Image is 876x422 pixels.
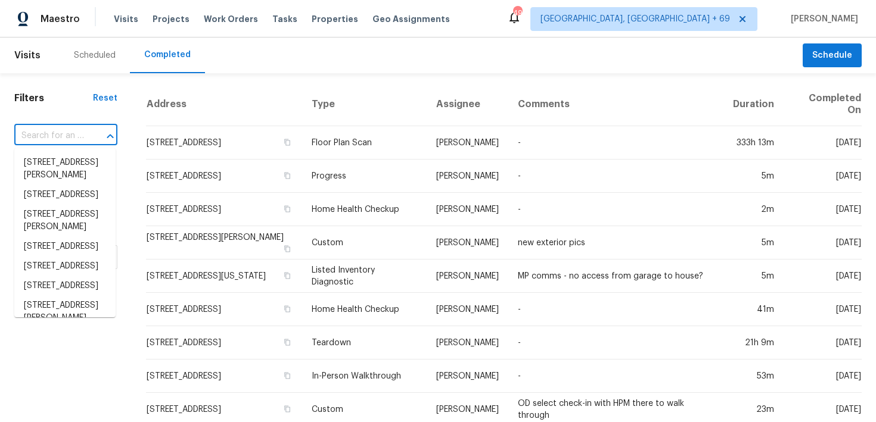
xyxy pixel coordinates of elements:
[153,13,190,25] span: Projects
[14,42,41,68] span: Visits
[812,48,852,63] span: Schedule
[14,257,116,276] li: [STREET_ADDRESS]
[312,13,358,25] span: Properties
[204,13,258,25] span: Work Orders
[282,404,293,414] button: Copy Address
[784,293,862,326] td: [DATE]
[146,83,302,126] th: Address
[93,92,117,104] div: Reset
[282,270,293,281] button: Copy Address
[427,360,508,393] td: [PERSON_NAME]
[302,293,427,326] td: Home Health Checkup
[427,326,508,360] td: [PERSON_NAME]
[14,237,116,257] li: [STREET_ADDRESS]
[74,49,116,61] div: Scheduled
[146,360,302,393] td: [STREET_ADDRESS]
[102,128,119,145] button: Close
[146,126,302,160] td: [STREET_ADDRESS]
[282,170,293,181] button: Copy Address
[723,326,784,360] td: 21h 9m
[513,7,521,19] div: 490
[14,127,84,145] input: Search for an address...
[723,83,784,126] th: Duration
[784,126,862,160] td: [DATE]
[427,293,508,326] td: [PERSON_NAME]
[784,226,862,260] td: [DATE]
[786,13,858,25] span: [PERSON_NAME]
[114,13,138,25] span: Visits
[427,193,508,226] td: [PERSON_NAME]
[540,13,730,25] span: [GEOGRAPHIC_DATA], [GEOGRAPHIC_DATA] + 69
[508,260,723,293] td: MP comms - no access from garage to house?
[784,326,862,360] td: [DATE]
[14,205,116,237] li: [STREET_ADDRESS][PERSON_NAME]
[146,226,302,260] td: [STREET_ADDRESS][PERSON_NAME]
[427,126,508,160] td: [PERSON_NAME]
[508,293,723,326] td: -
[508,83,723,126] th: Comments
[784,193,862,226] td: [DATE]
[302,160,427,193] td: Progress
[302,260,427,293] td: Listed Inventory Diagnostic
[508,326,723,360] td: -
[784,83,862,126] th: Completed On
[508,160,723,193] td: -
[803,43,862,68] button: Schedule
[302,360,427,393] td: In-Person Walkthrough
[41,13,80,25] span: Maestro
[146,326,302,360] td: [STREET_ADDRESS]
[14,185,116,205] li: [STREET_ADDRESS]
[302,83,427,126] th: Type
[302,126,427,160] td: Floor Plan Scan
[508,360,723,393] td: -
[302,326,427,360] td: Teardown
[508,193,723,226] td: -
[784,160,862,193] td: [DATE]
[427,83,508,126] th: Assignee
[723,226,784,260] td: 5m
[146,193,302,226] td: [STREET_ADDRESS]
[302,193,427,226] td: Home Health Checkup
[282,304,293,314] button: Copy Address
[427,260,508,293] td: [PERSON_NAME]
[146,160,302,193] td: [STREET_ADDRESS]
[272,15,297,23] span: Tasks
[302,226,427,260] td: Custom
[14,92,93,104] h1: Filters
[427,226,508,260] td: [PERSON_NAME]
[14,153,116,185] li: [STREET_ADDRESS][PERSON_NAME]
[144,49,191,61] div: Completed
[372,13,450,25] span: Geo Assignments
[427,160,508,193] td: [PERSON_NAME]
[723,293,784,326] td: 41m
[14,276,116,296] li: [STREET_ADDRESS]
[282,370,293,381] button: Copy Address
[146,293,302,326] td: [STREET_ADDRESS]
[784,260,862,293] td: [DATE]
[723,260,784,293] td: 5m
[282,337,293,348] button: Copy Address
[508,226,723,260] td: new exterior pics
[14,296,116,328] li: [STREET_ADDRESS][PERSON_NAME]
[282,204,293,214] button: Copy Address
[282,243,293,254] button: Copy Address
[723,360,784,393] td: 53m
[723,160,784,193] td: 5m
[146,260,302,293] td: [STREET_ADDRESS][US_STATE]
[723,126,784,160] td: 333h 13m
[508,126,723,160] td: -
[723,193,784,226] td: 2m
[282,137,293,148] button: Copy Address
[784,360,862,393] td: [DATE]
